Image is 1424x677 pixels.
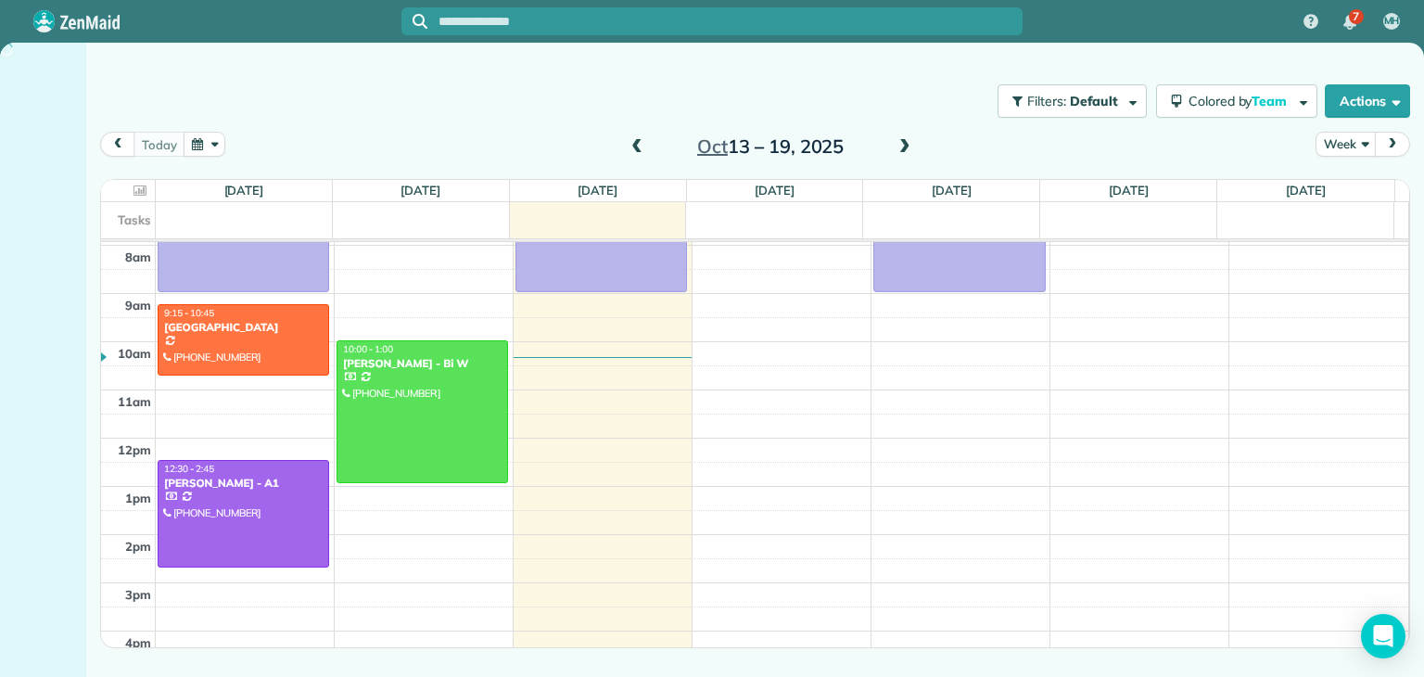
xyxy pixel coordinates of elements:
a: [DATE] [1286,183,1326,198]
span: 3pm [125,587,151,602]
span: Default [1070,93,1119,109]
span: MH [1384,14,1400,29]
span: Filters: [1027,93,1066,109]
span: 11am [118,394,151,409]
span: 10am [118,346,151,361]
button: today [133,132,184,157]
span: 9am [125,298,151,313]
button: prev [100,132,135,157]
span: Oct [697,134,728,158]
span: 12:30 - 2:45 [164,463,214,475]
a: [DATE] [755,183,795,198]
span: Team [1252,93,1290,109]
span: 4pm [125,635,151,650]
span: 9:15 - 10:45 [164,307,214,319]
button: next [1375,132,1410,157]
span: 10:00 - 1:00 [343,343,393,355]
div: [GEOGRAPHIC_DATA] [163,321,324,334]
div: [PERSON_NAME] - A1 [163,477,324,490]
a: [DATE] [400,183,440,198]
span: Tasks [118,212,151,227]
a: Filters: Default [988,84,1147,118]
span: 12pm [118,442,151,457]
a: [DATE] [1109,183,1149,198]
button: Colored byTeam [1156,84,1317,118]
button: Focus search [401,14,427,29]
a: [DATE] [932,183,972,198]
span: Colored by [1189,93,1293,109]
span: 7 [1353,9,1359,24]
svg: Focus search [413,14,427,29]
span: 1pm [125,491,151,505]
h2: 13 – 19, 2025 [655,136,886,157]
div: Open Intercom Messenger [1361,614,1405,658]
button: Week [1316,132,1376,157]
span: 8am [125,249,151,264]
div: [PERSON_NAME] - Bi W [342,357,502,370]
a: [DATE] [224,183,264,198]
button: Filters: Default [998,84,1147,118]
span: 2pm [125,539,151,554]
a: [DATE] [578,183,617,198]
button: Actions [1325,84,1410,118]
div: 7 unread notifications [1330,2,1369,43]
